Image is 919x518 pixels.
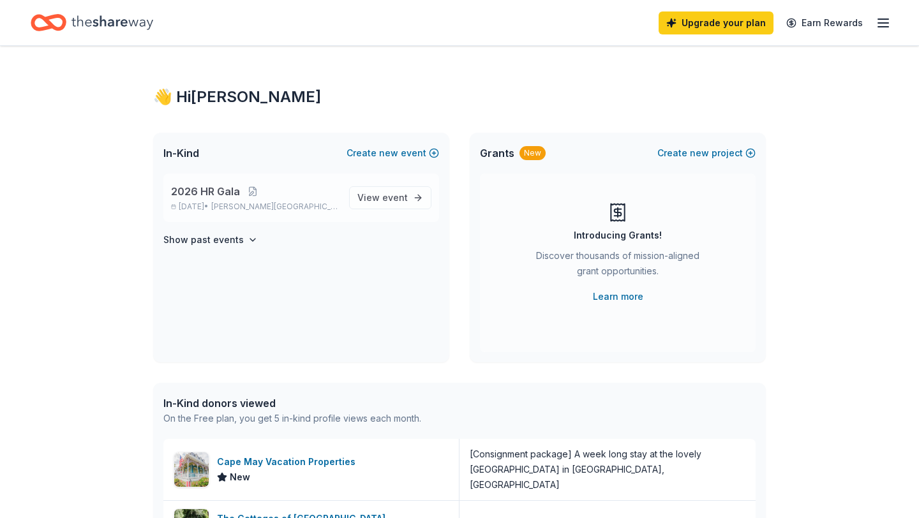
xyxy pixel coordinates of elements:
[690,145,709,161] span: new
[163,232,244,248] h4: Show past events
[349,186,431,209] a: View event
[382,192,408,203] span: event
[163,145,199,161] span: In-Kind
[171,184,240,199] span: 2026 HR Gala
[217,454,361,470] div: Cape May Vacation Properties
[230,470,250,485] span: New
[470,447,745,492] div: [Consignment package] A week long stay at the lovely [GEOGRAPHIC_DATA] in [GEOGRAPHIC_DATA], [GEO...
[163,411,421,426] div: On the Free plan, you get 5 in-kind profile views each month.
[779,11,870,34] a: Earn Rewards
[174,452,209,487] img: Image for Cape May Vacation Properties
[163,396,421,411] div: In-Kind donors viewed
[659,11,773,34] a: Upgrade your plan
[657,145,756,161] button: Createnewproject
[480,145,514,161] span: Grants
[153,87,766,107] div: 👋 Hi [PERSON_NAME]
[379,145,398,161] span: new
[519,146,546,160] div: New
[211,202,339,212] span: [PERSON_NAME][GEOGRAPHIC_DATA], [GEOGRAPHIC_DATA]
[31,8,153,38] a: Home
[593,289,643,304] a: Learn more
[531,248,705,284] div: Discover thousands of mission-aligned grant opportunities.
[171,202,339,212] p: [DATE] •
[574,228,662,243] div: Introducing Grants!
[163,232,258,248] button: Show past events
[347,145,439,161] button: Createnewevent
[357,190,408,205] span: View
